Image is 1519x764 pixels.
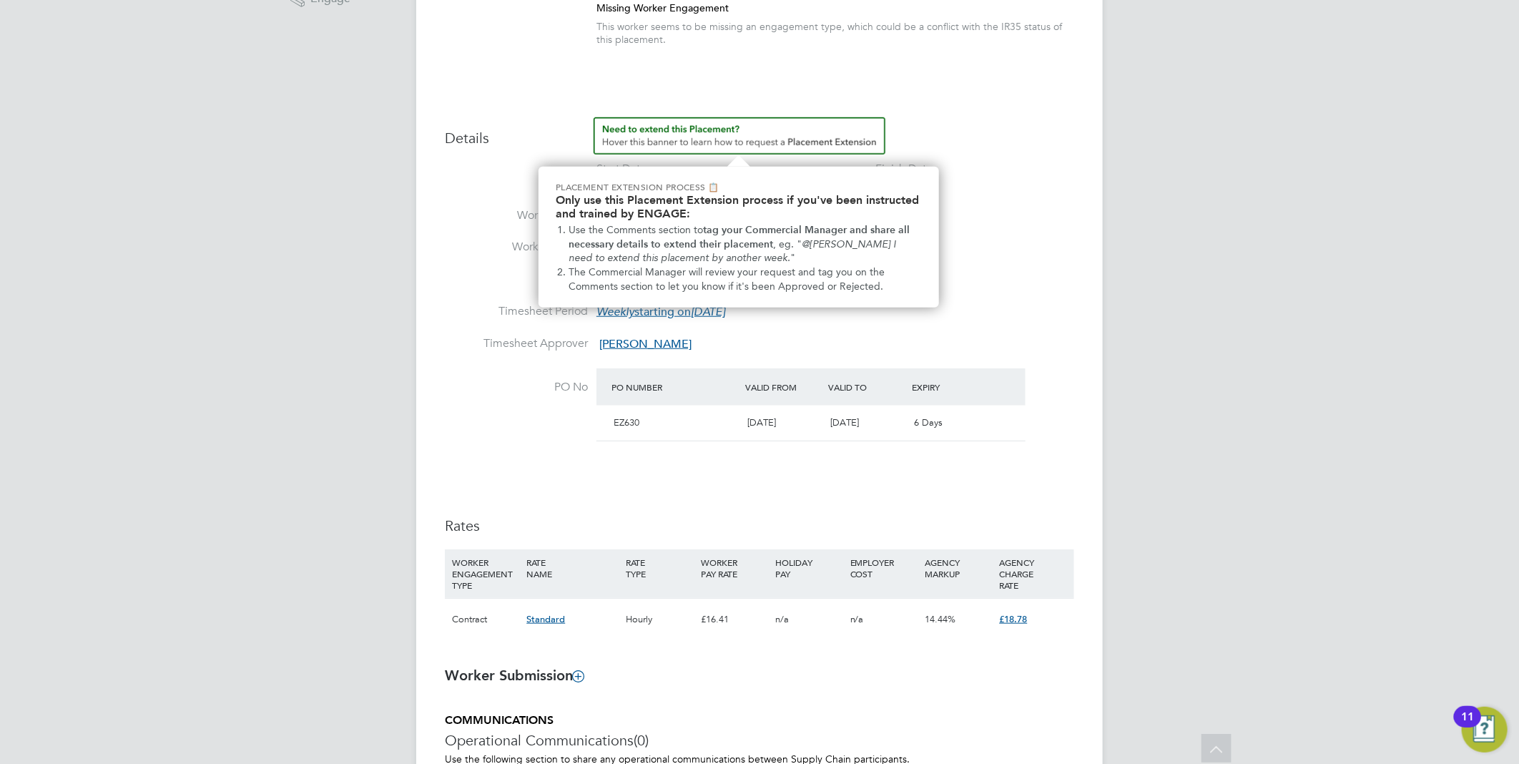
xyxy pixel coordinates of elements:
span: starting on [596,305,725,319]
div: Finish Date [875,162,933,177]
div: HOLIDAY PAY [772,549,846,587]
div: 11 [1461,717,1474,735]
em: @[PERSON_NAME] I need to extend this placement by another week. [569,238,899,265]
span: , eg. " [773,238,802,250]
span: [PERSON_NAME] [599,337,692,351]
div: Valid From [742,374,825,400]
span: n/a [775,613,789,625]
h5: COMMUNICATIONS [445,713,1074,728]
div: Missing Worker Engagement [596,1,1074,14]
span: (0) [634,731,649,750]
span: EZ630 [614,416,639,428]
b: Worker Submission [445,667,584,684]
span: [DATE] [747,416,776,428]
div: Start Date [596,162,647,177]
span: [DATE] [831,416,860,428]
div: Contract [448,599,523,640]
li: The Commercial Manager will review your request and tag you on the Comments section to let you kn... [569,265,922,293]
label: Working Days [445,208,588,223]
div: PO Number [608,374,742,400]
span: n/a [850,613,864,625]
label: PO No [445,380,588,395]
div: Expiry [908,374,992,400]
h3: Rates [445,516,1074,535]
em: Weekly [596,305,634,319]
button: Open Resource Center, 11 new notifications [1462,707,1508,753]
label: Timesheet Approver [445,336,588,351]
div: RATE TYPE [623,549,697,587]
em: [DATE] [691,305,725,319]
div: WORKER ENGAGEMENT TYPE [448,549,523,598]
button: How to extend a Placement? [594,117,885,155]
div: WORKER PAY RATE [697,549,772,587]
div: Valid To [825,374,909,400]
h3: Operational Communications [445,731,1074,750]
div: Need to extend this Placement? Hover this banner. [539,167,939,308]
div: Hourly [623,599,697,640]
p: Placement Extension Process 📋 [556,181,922,193]
div: EMPLOYER COST [847,549,921,587]
span: Standard [526,613,565,625]
div: AGENCY CHARGE RATE [996,549,1071,598]
div: AGENCY MARKUP [921,549,996,587]
label: Timesheet Period [445,304,588,319]
div: £16.41 [697,599,772,640]
h2: Only use this Placement Extension process if you've been instructed and trained by ENGAGE: [556,193,922,220]
h3: Details [445,117,1074,147]
span: 14.44% [925,613,955,625]
label: Breaks [445,272,588,287]
div: This worker seems to be missing an engagement type, which could be a conflict with the IR35 statu... [596,20,1074,46]
span: Use the Comments section to [569,224,703,236]
span: " [790,252,795,264]
span: £18.78 [1000,613,1028,625]
span: 6 Days [914,416,943,428]
strong: tag your Commercial Manager and share all necessary details to extend their placement [569,224,913,250]
label: Working Hours [445,240,588,255]
div: RATE NAME [523,549,622,587]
